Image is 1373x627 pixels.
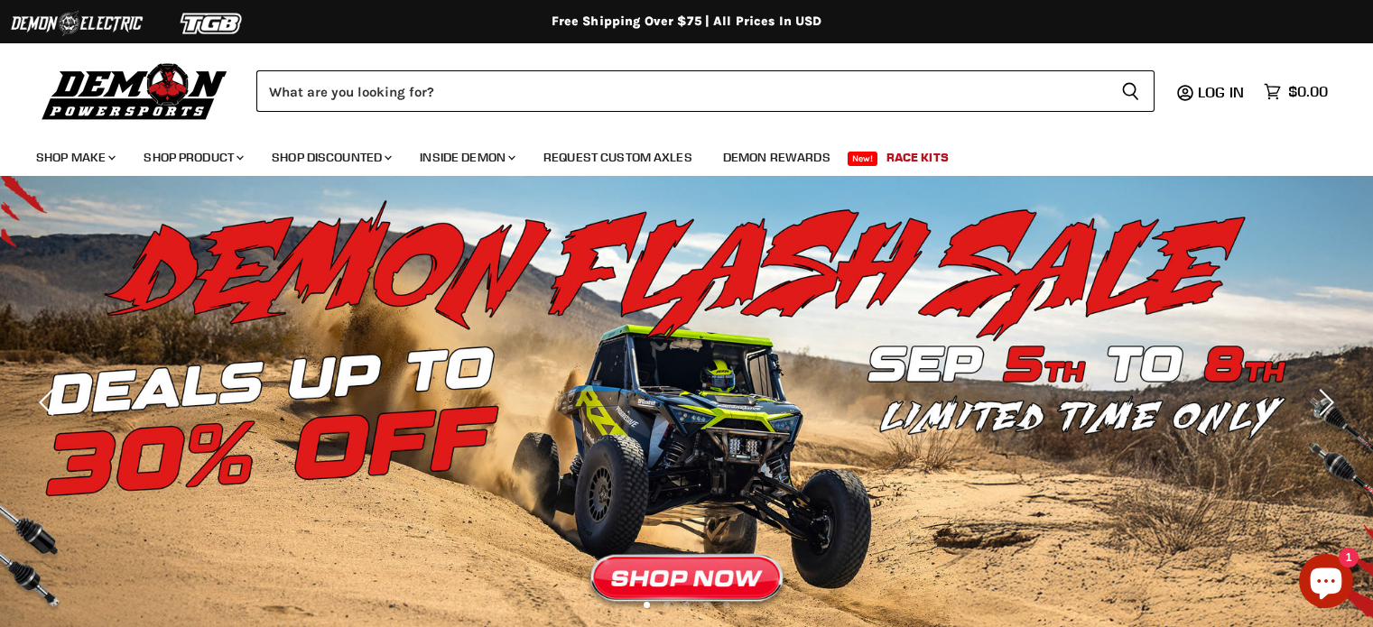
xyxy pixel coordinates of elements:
[144,6,280,41] img: TGB Logo 2
[710,139,844,176] a: Demon Rewards
[1190,84,1255,100] a: Log in
[703,602,710,608] li: Page dot 4
[23,132,1323,176] ul: Main menu
[873,139,962,176] a: Race Kits
[23,139,126,176] a: Shop Make
[130,139,255,176] a: Shop Product
[723,602,729,608] li: Page dot 5
[1107,70,1155,112] button: Search
[1288,83,1328,100] span: $0.00
[644,602,650,608] li: Page dot 1
[9,6,144,41] img: Demon Electric Logo 2
[256,70,1107,112] input: Search
[1198,83,1244,101] span: Log in
[406,139,526,176] a: Inside Demon
[683,602,690,608] li: Page dot 3
[256,70,1155,112] form: Product
[530,139,706,176] a: Request Custom Axles
[1305,384,1341,420] button: Next
[1294,554,1359,613] inbox-online-store-chat: Shopify online store chat
[32,384,68,420] button: Previous
[258,139,403,176] a: Shop Discounted
[36,59,234,123] img: Demon Powersports
[1255,78,1337,105] a: $0.00
[848,152,878,166] span: New!
[663,602,670,608] li: Page dot 2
